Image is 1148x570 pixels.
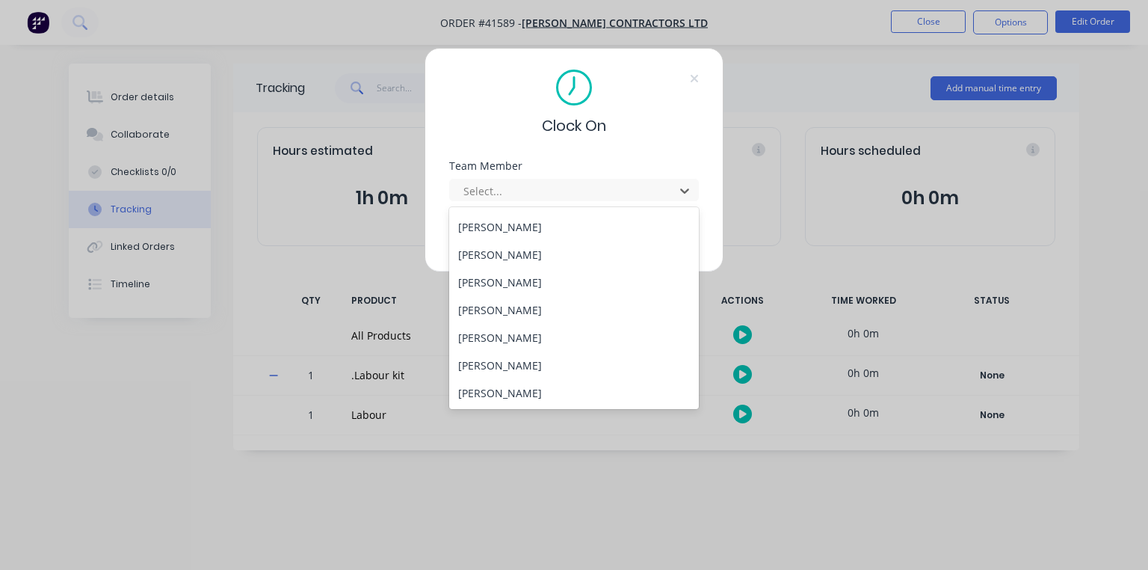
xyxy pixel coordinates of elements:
span: Clock On [542,114,606,137]
div: [PERSON_NAME] [449,324,699,352]
div: [PERSON_NAME] [449,241,699,269]
div: [PERSON_NAME] [449,269,699,296]
div: [PERSON_NAME] [449,296,699,324]
div: [PERSON_NAME] [449,213,699,241]
div: [PERSON_NAME] [449,379,699,407]
div: Team Member [449,161,699,171]
div: [PERSON_NAME] [449,352,699,379]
